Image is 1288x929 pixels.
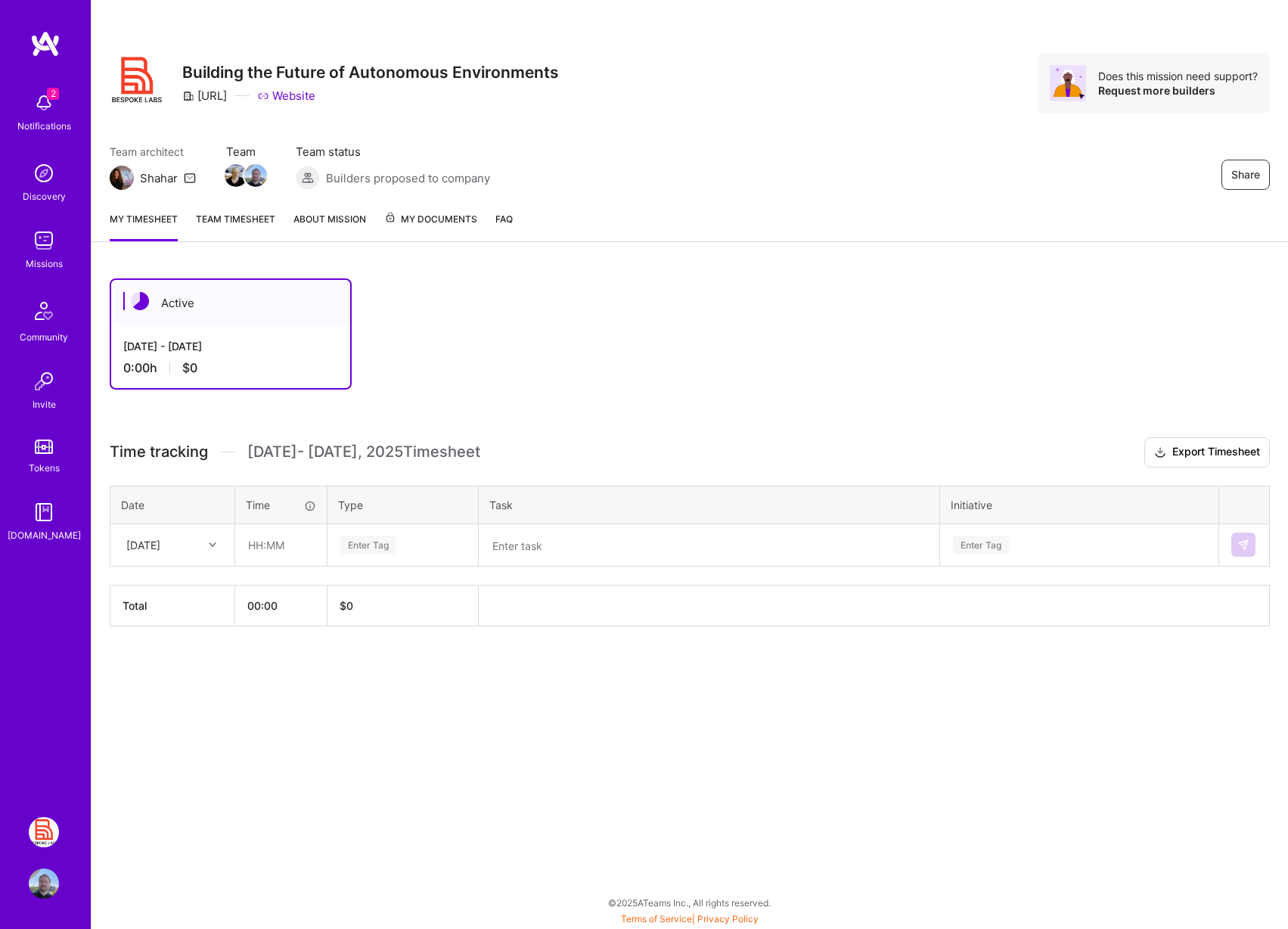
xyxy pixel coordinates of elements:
img: Community [26,293,62,329]
span: | [621,913,759,924]
span: [DATE] - [DATE] , 2025 Timesheet [247,443,480,461]
a: About Mission [293,211,366,241]
div: Community [20,329,68,345]
a: BespokeLabs: Building the Future of Autonomous Environments [25,817,63,847]
img: Invite [29,366,59,396]
i: icon CompanyGray [182,90,194,102]
span: Team status [296,144,490,160]
span: Team [226,144,265,160]
span: Builders proposed to company [326,170,490,186]
i: icon Mail [184,172,196,184]
img: Team Member Avatar [225,164,247,187]
div: [DATE] - [DATE] [123,338,338,354]
div: Missions [26,256,63,272]
img: Team Member Avatar [244,164,267,187]
div: Does this mission need support? [1098,69,1258,83]
span: My Documents [384,211,477,228]
span: $ 0 [340,599,353,612]
th: Total [110,585,235,626]
img: User Avatar [29,868,59,899]
div: © 2025 ATeams Inc., All rights reserved. [91,884,1288,921]
th: Type [327,486,479,524]
a: Team Member Avatar [226,163,246,188]
span: Share [1231,167,1260,182]
img: Team Architect [110,166,134,190]
div: Enter Tag [953,533,1009,557]
img: discovery [29,158,59,188]
div: 0:00 h [123,360,338,376]
th: 00:00 [235,585,327,626]
img: Avatar [1050,65,1086,101]
div: Notifications [17,118,71,134]
th: Date [110,486,235,524]
a: Website [257,88,315,104]
input: HH:MM [236,525,326,565]
h3: Building the Future of Autonomous Environments [182,63,559,82]
img: Company Logo [110,53,164,107]
a: FAQ [495,211,513,241]
div: Request more builders [1098,83,1258,98]
button: Export Timesheet [1144,437,1270,468]
i: icon Chevron [209,541,216,548]
i: icon Download [1154,445,1166,461]
img: teamwork [29,225,59,256]
img: bell [29,88,59,118]
img: Builders proposed to company [296,166,320,190]
span: Time tracking [110,443,208,461]
a: Terms of Service [621,913,692,924]
div: Initiative [951,497,1208,513]
img: tokens [35,440,53,454]
div: [DOMAIN_NAME] [8,527,81,543]
div: Shahar [140,170,178,186]
a: Team timesheet [196,211,275,241]
a: My Documents [384,211,477,241]
img: Active [131,292,149,310]
span: $0 [182,360,197,376]
a: My timesheet [110,211,178,241]
a: User Avatar [25,868,63,899]
div: [DATE] [126,537,160,553]
th: Task [479,486,940,524]
button: Share [1221,160,1270,190]
span: 2 [47,88,59,100]
a: Team Member Avatar [246,163,265,188]
div: Invite [33,396,56,412]
img: Submit [1237,539,1249,551]
div: Enter Tag [340,533,396,557]
span: Team architect [110,144,196,160]
img: logo [30,30,61,57]
img: guide book [29,497,59,527]
img: BespokeLabs: Building the Future of Autonomous Environments [29,817,59,847]
div: [URL] [182,88,227,104]
div: Time [246,497,316,513]
div: Discovery [23,188,66,204]
div: Active [111,280,350,326]
a: Privacy Policy [697,913,759,924]
div: Tokens [29,460,60,476]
